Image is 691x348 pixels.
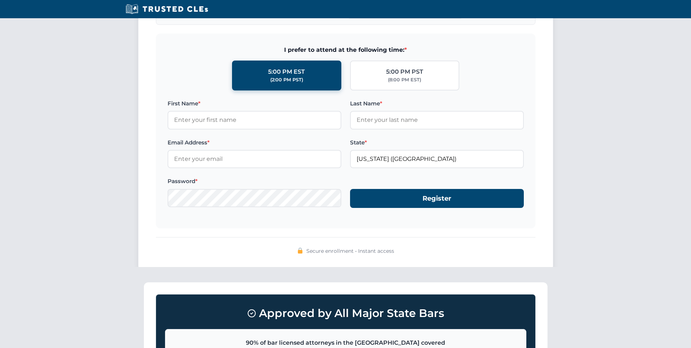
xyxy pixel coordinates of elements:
[350,138,524,147] label: State
[168,111,341,129] input: Enter your first name
[174,338,517,348] p: 90% of bar licensed attorneys in the [GEOGRAPHIC_DATA] covered
[350,189,524,208] button: Register
[168,150,341,168] input: Enter your email
[168,45,524,55] span: I prefer to attend at the following time:
[123,4,211,15] img: Trusted CLEs
[165,303,526,323] h3: Approved by All Major State Bars
[268,67,305,77] div: 5:00 PM EST
[388,76,421,84] div: (8:00 PM EST)
[168,138,341,147] label: Email Address
[386,67,423,77] div: 5:00 PM PST
[350,150,524,168] input: California (CA)
[350,111,524,129] input: Enter your last name
[168,99,341,108] label: First Name
[297,248,303,254] img: 🔒
[168,177,341,186] label: Password
[350,99,524,108] label: Last Name
[306,247,394,255] span: Secure enrollment • Instant access
[270,76,303,84] div: (2:00 PM PST)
